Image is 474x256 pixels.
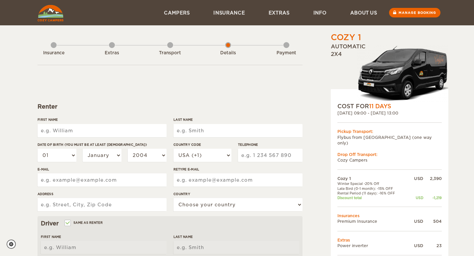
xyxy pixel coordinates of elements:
[173,142,231,147] label: Country Code
[38,192,167,196] label: Address
[337,181,408,186] td: Winter Special -20% Off
[331,43,448,102] div: Automatic 2x4
[337,237,442,243] td: Extras
[331,32,361,43] div: Cozy 1
[38,167,167,172] label: E-mail
[337,213,442,218] td: Insurances
[36,50,72,56] div: Insurance
[173,241,299,254] input: e.g. Smith
[38,5,64,21] img: Cozy Campers
[369,103,391,110] span: 11 Days
[38,173,167,187] input: e.g. example@example.com
[173,117,303,122] label: Last Name
[389,8,440,17] a: Manage booking
[152,50,188,56] div: Transport
[337,218,408,224] td: Premium Insurance
[65,219,103,226] label: Same as renter
[337,176,408,181] td: Cozy 1
[408,176,423,181] div: USD
[337,191,408,195] td: Rental Period (11 days): -16% OFF
[38,103,303,111] div: Renter
[423,195,442,200] div: -1,219
[337,135,442,146] td: Flybus from [GEOGRAPHIC_DATA] (one way only)
[65,221,69,226] input: Same as renter
[173,192,303,196] label: Country
[357,45,448,102] img: Stuttur-m-c-logo-2.png
[41,241,167,254] input: e.g. William
[238,142,303,147] label: Telephone
[337,186,408,191] td: Late Bird (0-1 month): -15% OFF
[41,219,299,227] div: Driver
[408,218,423,224] div: USD
[173,124,303,137] input: e.g. Smith
[238,149,303,162] input: e.g. 1 234 567 890
[423,218,442,224] div: 504
[173,234,299,239] label: Last Name
[173,167,303,172] label: Retype E-mail
[38,117,167,122] label: First Name
[337,152,442,157] div: Drop Off Transport:
[337,195,408,200] td: Discount total
[7,240,20,249] a: Cookie settings
[41,234,167,239] label: First Name
[210,50,246,56] div: Details
[268,50,304,56] div: Payment
[423,243,442,248] div: 23
[408,195,423,200] div: USD
[337,110,442,116] div: [DATE] 09:00 - [DATE] 13:00
[337,243,408,248] td: Power inverter
[337,102,442,110] div: COST FOR
[38,198,167,211] input: e.g. Street, City, Zip Code
[173,173,303,187] input: e.g. example@example.com
[337,157,442,163] td: Cozy Campers
[423,176,442,181] div: 2,390
[94,50,130,56] div: Extras
[38,142,167,147] label: Date of birth (You must be at least [DEMOGRAPHIC_DATA])
[408,243,423,248] div: USD
[337,129,442,134] div: Pickup Transport:
[38,124,167,137] input: e.g. William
